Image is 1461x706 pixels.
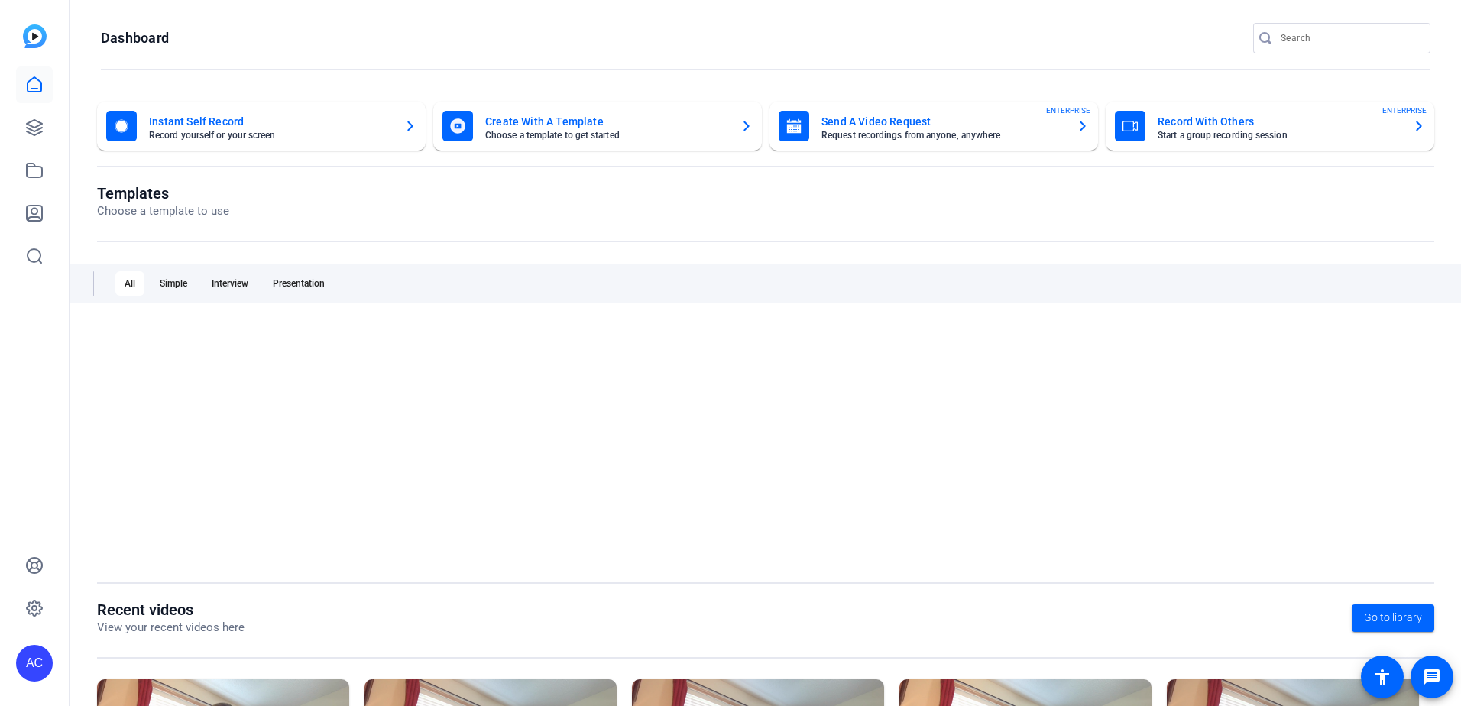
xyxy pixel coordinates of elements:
mat-card-subtitle: Request recordings from anyone, anywhere [821,131,1064,140]
img: blue-gradient.svg [23,24,47,48]
div: Simple [151,271,196,296]
div: Presentation [264,271,334,296]
span: ENTERPRISE [1382,105,1427,116]
div: All [115,271,144,296]
div: Interview [202,271,258,296]
mat-card-subtitle: Start a group recording session [1158,131,1401,140]
mat-card-subtitle: Choose a template to get started [485,131,728,140]
div: AC [16,645,53,682]
mat-card-title: Record With Others [1158,112,1401,131]
mat-card-subtitle: Record yourself or your screen [149,131,392,140]
input: Search [1281,29,1418,47]
button: Send A Video RequestRequest recordings from anyone, anywhereENTERPRISE [769,102,1098,151]
p: View your recent videos here [97,619,245,636]
button: Record With OthersStart a group recording sessionENTERPRISE [1106,102,1434,151]
mat-icon: accessibility [1373,668,1391,686]
p: Choose a template to use [97,202,229,220]
h1: Dashboard [101,29,169,47]
span: Go to library [1364,610,1422,626]
mat-card-title: Create With A Template [485,112,728,131]
span: ENTERPRISE [1046,105,1090,116]
h1: Templates [97,184,229,202]
mat-card-title: Instant Self Record [149,112,392,131]
button: Create With A TemplateChoose a template to get started [433,102,762,151]
mat-icon: message [1423,668,1441,686]
h1: Recent videos [97,601,245,619]
button: Instant Self RecordRecord yourself or your screen [97,102,426,151]
a: Go to library [1352,604,1434,632]
mat-card-title: Send A Video Request [821,112,1064,131]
